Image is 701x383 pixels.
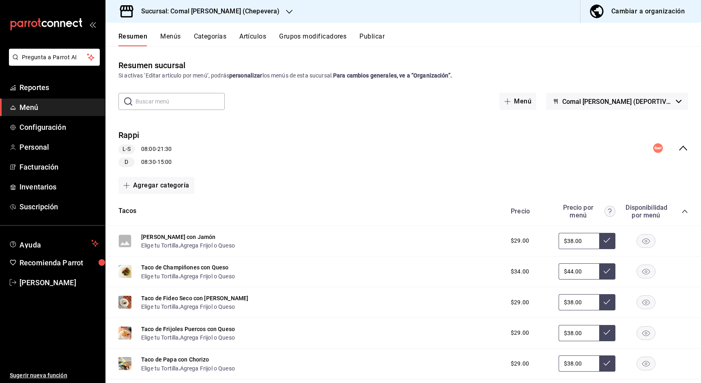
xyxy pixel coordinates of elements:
[141,334,179,342] button: Elige tu Tortilla
[118,177,194,194] button: Agregar categoría
[118,71,688,80] div: Si activas ‘Editar artículo por menú’, podrás los menús de esta sucursal.
[559,204,615,219] div: Precio por menú
[141,355,209,364] button: Taco de Papa con Chorizo
[229,72,262,79] strong: personalizar
[559,355,599,372] input: Sin ajuste
[180,241,235,250] button: Agrega Frijol o Queso
[180,272,235,280] button: Agrega Frijol o Queso
[118,32,701,46] div: navigation tabs
[141,302,248,311] div: ,
[194,32,227,46] button: Categorías
[121,158,131,166] span: D
[559,325,599,341] input: Sin ajuste
[89,21,96,28] button: open_drawer_menu
[135,6,280,16] h3: Sucursal: Comal [PERSON_NAME] (Chepevera)
[682,208,688,215] button: collapse-category-row
[141,271,235,280] div: ,
[19,122,99,133] span: Configuración
[503,207,555,215] div: Precio
[359,32,385,46] button: Publicar
[160,32,181,46] button: Menús
[9,49,100,66] button: Pregunta a Parrot AI
[141,364,179,372] button: Elige tu Tortilla
[141,241,235,250] div: ,
[511,359,529,368] span: $29.00
[626,204,666,219] div: Disponibilidad por menú
[118,207,136,216] button: Tacos
[19,82,99,93] span: Reportes
[141,325,235,333] button: Taco de Frijoles Puercos con Queso
[180,334,235,342] button: Agrega Frijol o Queso
[546,93,688,110] button: Comal [PERSON_NAME] (DEPORTIVO OBISPADO)
[180,364,235,372] button: Agrega Frijol o Queso
[141,263,228,271] button: Taco de Champiñones con Queso
[511,267,529,276] span: $34.00
[611,6,685,17] div: Cambiar a organización
[279,32,346,46] button: Grupos modificadores
[19,277,99,288] span: [PERSON_NAME]
[19,201,99,212] span: Suscripción
[141,272,179,280] button: Elige tu Tortilla
[19,239,88,248] span: Ayuda
[118,327,131,340] img: Preview
[118,157,172,167] div: 08:30 - 15:00
[118,32,147,46] button: Resumen
[105,123,701,174] div: collapse-menu-row
[499,93,536,110] button: Menú
[333,72,452,79] strong: Para cambios generales, ve a “Organización”.
[10,371,99,380] span: Sugerir nueva función
[118,265,131,278] img: Preview
[19,161,99,172] span: Facturación
[511,329,529,337] span: $29.00
[511,237,529,245] span: $29.00
[19,257,99,268] span: Recomienda Parrot
[118,144,172,154] div: 08:00 - 21:30
[6,59,100,67] a: Pregunta a Parrot AI
[22,53,87,62] span: Pregunta a Parrot AI
[19,181,99,192] span: Inventarios
[562,98,673,105] span: Comal [PERSON_NAME] (DEPORTIVO OBISPADO)
[118,59,185,71] div: Resumen sucursal
[135,93,225,110] input: Buscar menú
[141,241,179,250] button: Elige tu Tortilla
[118,129,139,141] button: Rappi
[119,145,134,153] span: L-S
[141,294,248,302] button: Taco de Fideo Seco con [PERSON_NAME]
[141,333,235,342] div: ,
[180,303,235,311] button: Agrega Frijol o Queso
[239,32,266,46] button: Artículos
[559,233,599,249] input: Sin ajuste
[511,298,529,307] span: $29.00
[559,263,599,280] input: Sin ajuste
[141,233,215,241] button: [PERSON_NAME] con Jamón
[118,296,131,309] img: Preview
[141,303,179,311] button: Elige tu Tortilla
[19,102,99,113] span: Menú
[118,357,131,370] img: Preview
[19,142,99,153] span: Personal
[141,364,235,372] div: ,
[559,294,599,310] input: Sin ajuste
